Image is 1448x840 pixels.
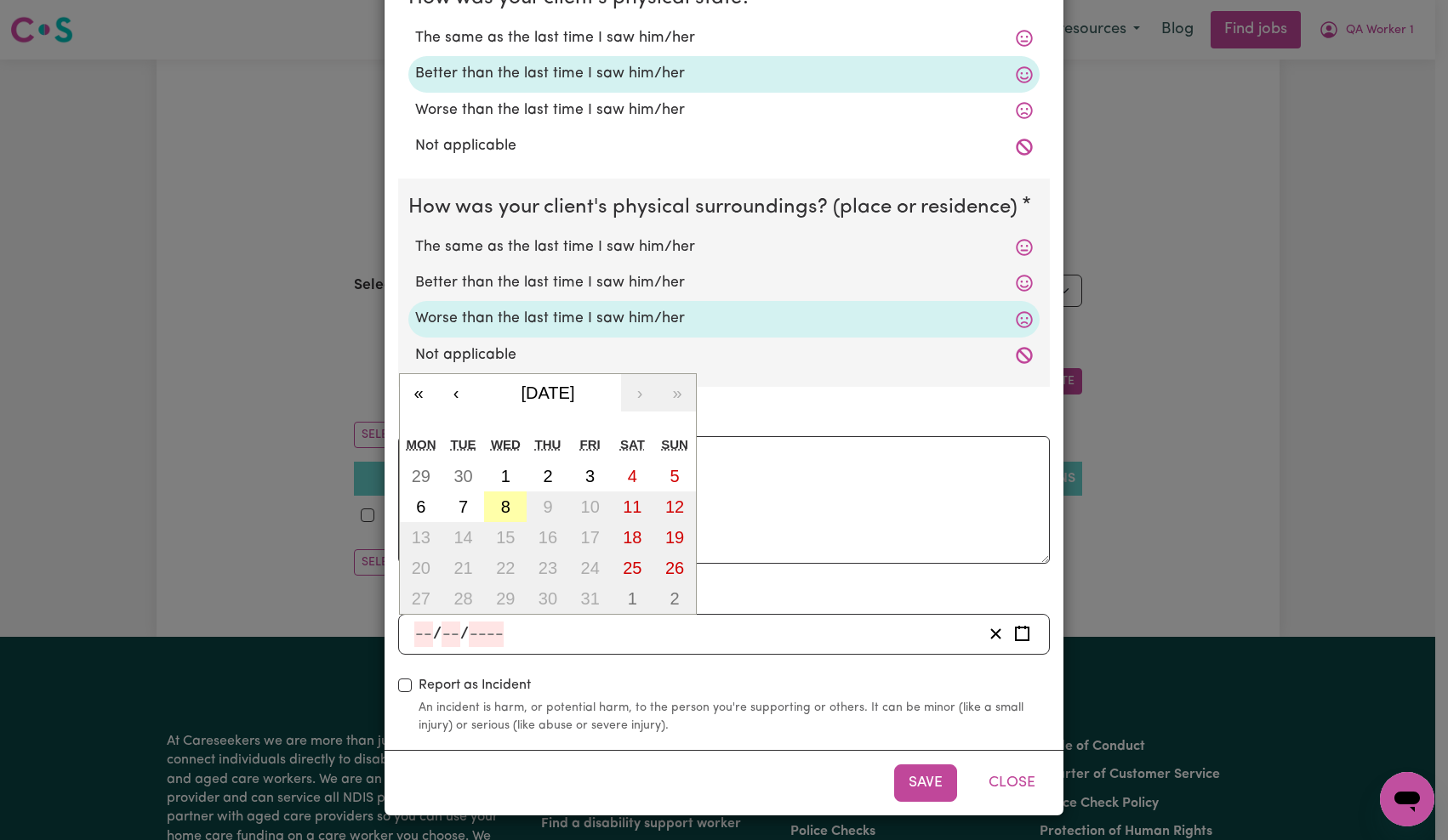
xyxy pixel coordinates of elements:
[484,522,527,553] button: October 15, 2025
[539,559,557,577] abbr: October 23, 2025
[453,528,472,547] abbr: October 14, 2025
[496,589,515,608] abbr: October 29, 2025
[581,528,600,547] abbr: October 17, 2025
[496,528,515,547] abbr: October 15, 2025
[398,584,482,606] label: Date of shift
[543,467,552,485] abbr: October 2, 2025
[453,467,472,485] abbr: September 30, 2025
[612,491,654,522] button: October 11, 2025
[1380,772,1434,826] iframe: Button to launch messaging window
[1009,621,1035,647] button: Enter the date of shift
[415,99,1033,122] label: Worse than the last time I saw him/her
[569,491,612,522] button: October 10, 2025
[412,589,430,608] abbr: October 27, 2025
[612,553,654,583] button: October 25, 2025
[620,437,645,451] abbr: Saturday
[527,491,569,522] button: October 9, 2025
[653,522,696,553] button: October 19, 2025
[412,559,430,577] abbr: October 20, 2025
[527,553,569,583] button: October 23, 2025
[442,491,485,522] button: October 7, 2025
[612,461,654,491] button: October 4, 2025
[442,583,485,614] button: October 28, 2025
[400,461,442,491] button: September 29, 2025
[484,491,527,522] button: October 8, 2025
[612,522,654,553] button: October 18, 2025
[491,437,521,451] abbr: Wednesday
[658,374,696,411] button: »
[400,374,437,411] button: «
[974,764,1050,802] button: Close
[469,621,504,647] input: ----
[522,383,575,402] span: [DATE]
[623,497,641,516] abbr: October 11, 2025
[623,559,641,577] abbr: October 25, 2025
[580,437,601,451] abbr: Friday
[653,553,696,583] button: October 26, 2025
[628,589,637,608] abbr: November 1, 2025
[665,528,684,547] abbr: October 19, 2025
[437,374,475,411] button: ‹
[501,497,510,516] abbr: October 8, 2025
[414,621,433,647] input: --
[400,491,442,522] button: October 6, 2025
[400,553,442,583] button: October 20, 2025
[415,308,1033,330] label: Worse than the last time I saw him/her
[539,528,557,547] abbr: October 16, 2025
[412,467,430,485] abbr: September 29, 2025
[451,437,476,451] abbr: Tuesday
[415,272,1033,294] label: Better than the last time I saw him/her
[661,437,688,451] abbr: Sunday
[569,522,612,553] button: October 17, 2025
[419,675,531,695] label: Report as Incident
[585,467,595,485] abbr: October 3, 2025
[527,522,569,553] button: October 16, 2025
[416,497,425,516] abbr: October 6, 2025
[665,559,684,577] abbr: October 26, 2025
[412,528,430,547] abbr: October 13, 2025
[653,583,696,614] button: November 2, 2025
[581,589,600,608] abbr: October 31, 2025
[419,699,1050,735] small: An incident is harm, or potential harm, to the person you're supporting or others. It can be mino...
[501,467,510,485] abbr: October 1, 2025
[408,192,1024,223] legend: How was your client's physical surroundings? (place or residence)
[415,135,1033,157] label: Not applicable
[442,461,485,491] button: September 30, 2025
[407,437,436,451] abbr: Monday
[442,522,485,553] button: October 14, 2025
[612,583,654,614] button: November 1, 2025
[670,589,680,608] abbr: November 2, 2025
[442,553,485,583] button: October 21, 2025
[581,497,600,516] abbr: October 10, 2025
[398,436,1050,564] textarea: Test
[442,621,460,647] input: --
[621,374,658,411] button: ›
[569,553,612,583] button: October 24, 2025
[539,589,557,608] abbr: October 30, 2025
[569,583,612,614] button: October 31, 2025
[484,461,527,491] button: October 1, 2025
[543,497,552,516] abbr: October 9, 2025
[398,407,543,429] label: Notes about this shift
[569,461,612,491] button: October 3, 2025
[983,621,1009,647] button: Clear date of shift
[527,583,569,614] button: October 30, 2025
[484,583,527,614] button: October 29, 2025
[415,344,1033,366] label: Not applicable
[453,559,472,577] abbr: October 21, 2025
[670,467,680,485] abbr: October 5, 2025
[415,27,1033,49] label: The same as the last time I saw him/her
[460,625,469,644] span: /
[415,236,1033,258] label: The same as the last time I saw him/her
[453,589,472,608] abbr: October 28, 2025
[459,497,468,516] abbr: October 7, 2025
[653,461,696,491] button: October 5, 2025
[581,559,600,577] abbr: October 24, 2025
[665,497,684,516] abbr: October 12, 2025
[535,437,562,451] abbr: Thursday
[415,63,1033,85] label: Better than the last time I saw him/her
[628,467,637,485] abbr: October 4, 2025
[496,559,515,577] abbr: October 22, 2025
[653,491,696,522] button: October 12, 2025
[400,522,442,553] button: October 13, 2025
